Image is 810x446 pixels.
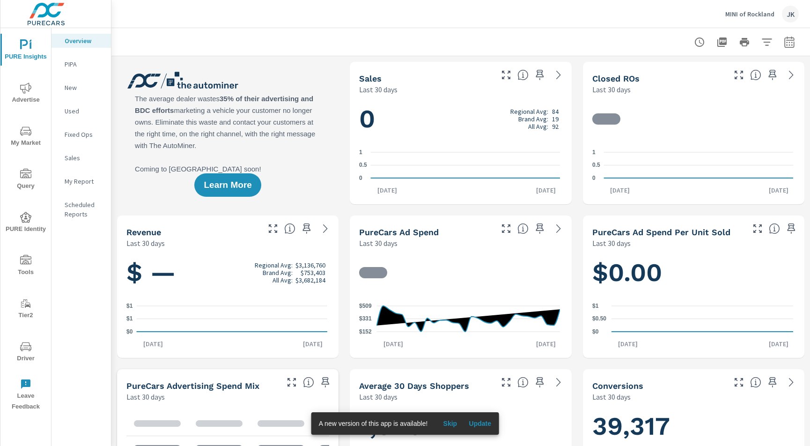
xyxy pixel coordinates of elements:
p: Last 30 days [592,391,631,402]
p: 19 [552,115,559,123]
div: Used [52,104,111,118]
p: [DATE] [604,186,636,195]
span: Skip [439,419,461,428]
p: 92 [552,123,559,130]
span: Save this to your personalized report [532,221,547,236]
p: My Report [65,177,103,186]
span: Average cost of advertising per each vehicle sold at the dealer over the selected date range. The... [769,223,780,234]
p: Last 30 days [126,238,165,249]
h5: Revenue [126,227,161,237]
button: Skip [435,416,465,431]
a: See more details in report [551,375,566,390]
span: PURE Identity [3,212,48,235]
div: nav menu [0,28,51,416]
span: Tools [3,255,48,278]
span: PURE Insights [3,39,48,62]
text: $509 [359,303,372,309]
text: $1 [126,316,133,322]
button: Learn More [194,173,261,197]
span: Number of Repair Orders Closed by the selected dealership group over the selected time range. [So... [750,69,761,81]
h1: 0 [359,103,562,135]
p: MINI of Rockland [725,10,774,18]
p: All Avg: [528,123,548,130]
p: [DATE] [611,339,644,349]
p: New [65,83,103,92]
p: [DATE] [530,186,562,195]
p: Last 30 days [126,391,165,402]
p: [DATE] [762,339,795,349]
p: All Avg: [272,276,293,284]
p: [DATE] [371,186,404,195]
span: Learn More [204,181,251,189]
span: A rolling 30 day total of daily Shoppers on the dealership website, averaged over the selected da... [517,377,529,388]
p: PIPA [65,59,103,69]
h5: PureCars Ad Spend Per Unit Sold [592,227,730,237]
text: $331 [359,315,372,322]
span: Leave Feedback [3,379,48,412]
p: Overview [65,36,103,45]
p: Regional Avg: [510,108,548,115]
button: Apply Filters [758,33,776,52]
p: [DATE] [762,186,795,195]
span: Total cost of media for all PureCars channels for the selected dealership group over the selected... [517,223,529,234]
text: 0 [592,175,596,181]
text: $0 [592,328,599,335]
div: Overview [52,34,111,48]
text: 1 [359,149,362,156]
p: [DATE] [530,339,562,349]
div: My Report [52,174,111,188]
button: "Export Report to PDF" [713,33,731,52]
button: Select Date Range [780,33,799,52]
p: Scheduled Reports [65,200,103,219]
span: Update [469,419,491,428]
h5: PureCars Advertising Spend Mix [126,381,259,391]
h5: Average 30 Days Shoppers [359,381,469,391]
text: $1 [126,303,133,309]
p: [DATE] [137,339,169,349]
p: Last 30 days [359,84,398,95]
span: This table looks at how you compare to the amount of budget you spend per channel as opposed to y... [303,377,314,388]
a: See more details in report [551,67,566,82]
p: $3,682,184 [295,276,325,284]
span: My Market [3,126,48,149]
text: 0 [359,175,362,181]
span: Number of vehicles sold by the dealership over the selected date range. [Source: This data is sou... [517,69,529,81]
p: $753,403 [301,269,325,276]
p: Sales [65,153,103,163]
p: Brand Avg: [518,115,548,123]
span: Save this to your personalized report [765,67,780,82]
p: [DATE] [296,339,329,349]
p: $3,136,760 [295,261,325,269]
span: Save this to your personalized report [532,375,547,390]
div: JK [782,6,799,22]
text: $0 [126,328,133,335]
p: Last 30 days [359,238,398,249]
h1: 1,026 [359,410,562,442]
div: PIPA [52,57,111,71]
span: Advertise [3,82,48,105]
text: 1 [592,149,596,156]
p: Used [65,106,103,116]
button: Make Fullscreen [499,375,514,390]
a: See more details in report [784,67,799,82]
h5: Sales [359,74,382,83]
p: Fixed Ops [65,130,103,139]
span: Tier2 [3,298,48,321]
p: Last 30 days [592,84,631,95]
a: See more details in report [784,375,799,390]
p: Last 30 days [359,391,398,402]
p: Regional Avg: [255,261,293,269]
button: Make Fullscreen [499,221,514,236]
button: Make Fullscreen [284,375,299,390]
text: 0.5 [359,162,367,169]
span: The number of dealer-specified goals completed by a visitor. [Source: This data is provided by th... [750,377,761,388]
p: 84 [552,108,559,115]
p: Brand Avg: [263,269,293,276]
button: Update [465,416,495,431]
text: $1 [592,303,599,309]
button: Make Fullscreen [265,221,280,236]
h5: Conversions [592,381,643,391]
h1: 39,317 [592,410,795,442]
span: Save this to your personalized report [318,375,333,390]
button: Make Fullscreen [750,221,765,236]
